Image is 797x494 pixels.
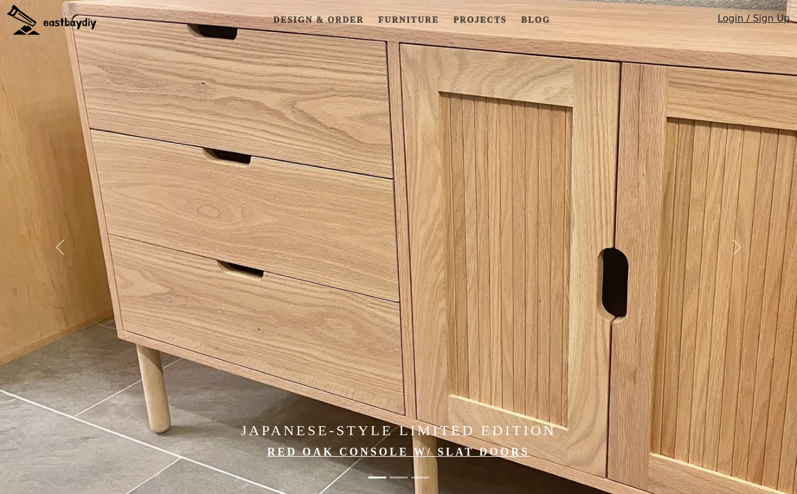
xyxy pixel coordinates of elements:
[449,9,512,31] a: Projects
[390,471,408,484] button: Made in the Bay Area
[411,471,429,484] button: Made in the Bay Area
[119,422,677,439] h4: Japanese-Style Limited Edition
[717,11,790,31] a: Login / Sign Up
[516,9,555,31] a: Blog
[269,9,369,31] a: Design & Order
[368,471,386,484] button: Japanese-Style Limited Edition
[267,446,530,458] a: Red Oak Console w/ Slat Doors
[7,5,97,35] img: eastbaydiy
[374,9,444,31] a: Furniture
